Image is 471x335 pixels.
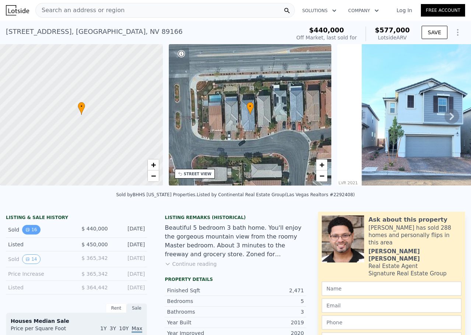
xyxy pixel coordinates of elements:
[110,325,116,331] span: 3Y
[165,260,217,268] button: Continue reading
[421,4,465,17] a: Free Account
[114,225,145,235] div: [DATE]
[11,317,142,325] div: Houses Median Sale
[247,103,254,110] span: •
[369,224,461,246] div: [PERSON_NAME] has sold 288 homes and personally flips in this area
[151,171,156,180] span: −
[388,7,421,14] a: Log In
[369,270,447,277] div: Signature Real Estate Group
[78,102,85,115] div: •
[369,215,447,224] div: Ask about this property
[342,4,385,17] button: Company
[375,26,410,34] span: $577,000
[165,215,306,221] div: Listing Remarks (Historical)
[369,248,461,262] div: [PERSON_NAME] [PERSON_NAME]
[235,297,304,305] div: 5
[81,285,108,290] span: $ 364,442
[114,254,145,264] div: [DATE]
[165,276,306,282] div: Property details
[81,255,108,261] span: $ 365,342
[322,282,461,296] input: Name
[114,241,145,248] div: [DATE]
[316,170,327,181] a: Zoom out
[81,241,108,247] span: $ 450,000
[235,308,304,315] div: 3
[8,225,71,235] div: Sold
[8,241,71,248] div: Listed
[184,171,212,177] div: STREET VIEW
[167,297,235,305] div: Bedrooms
[369,262,418,270] div: Real Estate Agent
[320,160,324,169] span: +
[78,103,85,110] span: •
[22,254,40,264] button: View historical data
[8,254,71,264] div: Sold
[148,159,159,170] a: Zoom in
[167,287,235,294] div: Finished Sqft
[296,34,357,41] div: Off Market, last sold for
[6,5,29,15] img: Lotside
[22,225,40,235] button: View historical data
[126,303,147,313] div: Sale
[148,170,159,181] a: Zoom out
[119,325,129,331] span: 10Y
[197,192,355,197] div: Listed by Continental Real Estate Group (Las Vegas Realtors #2292408)
[81,226,108,232] span: $ 440,000
[316,159,327,170] a: Zoom in
[132,325,142,333] span: Max
[422,26,447,39] button: SAVE
[320,171,324,180] span: −
[36,6,125,15] span: Search an address or region
[100,325,107,331] span: 1Y
[247,102,254,115] div: •
[165,223,306,259] div: Beautiful 5 bedroom 3 bath home. You'll enjoy the gorgeous mountain view from the roomy Master be...
[235,287,304,294] div: 2,471
[309,26,344,34] span: $440,000
[322,315,461,329] input: Phone
[8,284,71,291] div: Listed
[375,34,410,41] div: Lotside ARV
[296,4,342,17] button: Solutions
[235,319,304,326] div: 2019
[167,308,235,315] div: Bathrooms
[114,284,145,291] div: [DATE]
[106,303,126,313] div: Rent
[167,319,235,326] div: Year Built
[114,270,145,278] div: [DATE]
[8,270,71,278] div: Price Increase
[81,271,108,277] span: $ 365,342
[450,25,465,40] button: Show Options
[151,160,156,169] span: +
[322,299,461,313] input: Email
[116,192,196,197] div: Sold by BHHS [US_STATE] Properties .
[6,27,182,37] div: [STREET_ADDRESS] , [GEOGRAPHIC_DATA] , NV 89166
[6,215,147,222] div: LISTING & SALE HISTORY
